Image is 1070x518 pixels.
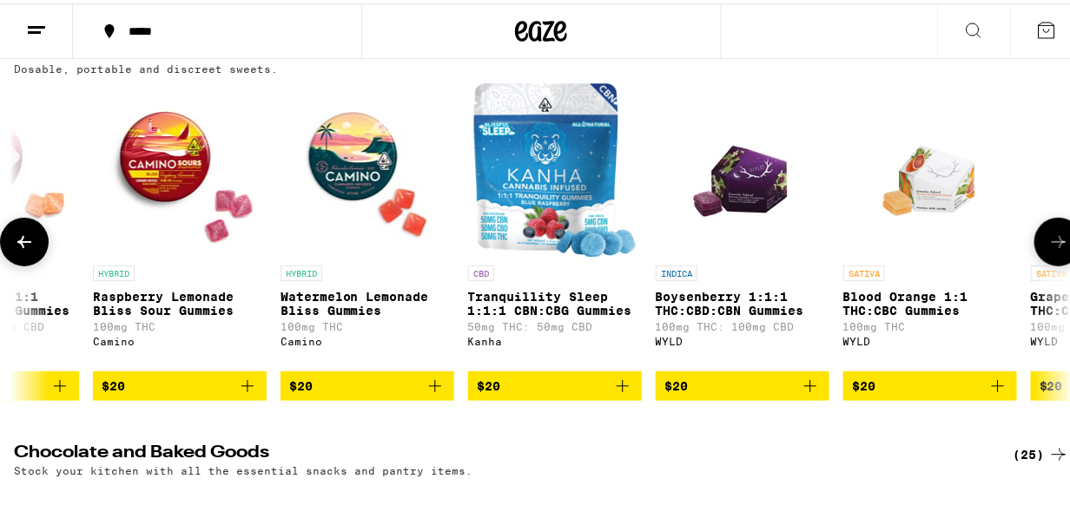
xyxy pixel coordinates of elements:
[14,462,472,473] p: Stock your kitchen with all the essential snacks and pantry items.
[468,318,642,329] p: 50mg THC: 50mg CBD
[281,286,454,314] p: Watermelon Lemonade Bliss Gummies
[1013,441,1069,462] a: (25)
[656,286,829,314] p: Boysenberry 1:1:1 THC:CBD:CBN Gummies
[843,368,1017,397] button: Add to bag
[681,80,805,253] img: WYLD - Boysenberry 1:1:1 THC:CBD:CBN Gummies
[281,332,454,344] div: Camino
[468,368,642,397] button: Add to bag
[1040,376,1063,390] span: $20
[843,262,885,278] p: SATIVA
[10,12,125,26] span: Hi. Need any help?
[102,376,125,390] span: $20
[93,332,267,344] div: Camino
[468,332,642,344] div: Kanha
[281,368,454,397] button: Add to bag
[843,80,1017,368] a: Open page for Blood Orange 1:1 THC:CBC Gummies from WYLD
[281,80,454,253] img: Camino - Watermelon Lemonade Bliss Gummies
[14,441,984,462] h2: Chocolate and Baked Goods
[14,60,278,71] p: Dosable, portable and discreet sweets.
[93,80,267,253] img: Camino - Raspberry Lemonade Bliss Sour Gummies
[281,80,454,368] a: Open page for Watermelon Lemonade Bliss Gummies from Camino
[656,318,829,329] p: 100mg THC: 100mg CBD
[843,286,1017,314] p: Blood Orange 1:1 THC:CBC Gummies
[656,332,829,344] div: WYLD
[281,318,454,329] p: 100mg THC
[468,80,642,368] a: Open page for Tranquillity Sleep 1:1:1 CBN:CBG Gummies from Kanha
[281,262,322,278] p: HYBRID
[656,368,829,397] button: Add to bag
[664,376,688,390] span: $20
[474,80,637,253] img: Kanha - Tranquillity Sleep 1:1:1 CBN:CBG Gummies
[468,286,642,314] p: Tranquillity Sleep 1:1:1 CBN:CBG Gummies
[852,376,875,390] span: $20
[843,332,1017,344] div: WYLD
[843,318,1017,329] p: 100mg THC
[869,80,993,253] img: WYLD - Blood Orange 1:1 THC:CBC Gummies
[93,318,267,329] p: 100mg THC
[289,376,313,390] span: $20
[468,262,494,278] p: CBD
[656,80,829,368] a: Open page for Boysenberry 1:1:1 THC:CBD:CBN Gummies from WYLD
[477,376,500,390] span: $20
[93,80,267,368] a: Open page for Raspberry Lemonade Bliss Sour Gummies from Camino
[656,262,697,278] p: INDICA
[93,262,135,278] p: HYBRID
[93,368,267,397] button: Add to bag
[93,286,267,314] p: Raspberry Lemonade Bliss Sour Gummies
